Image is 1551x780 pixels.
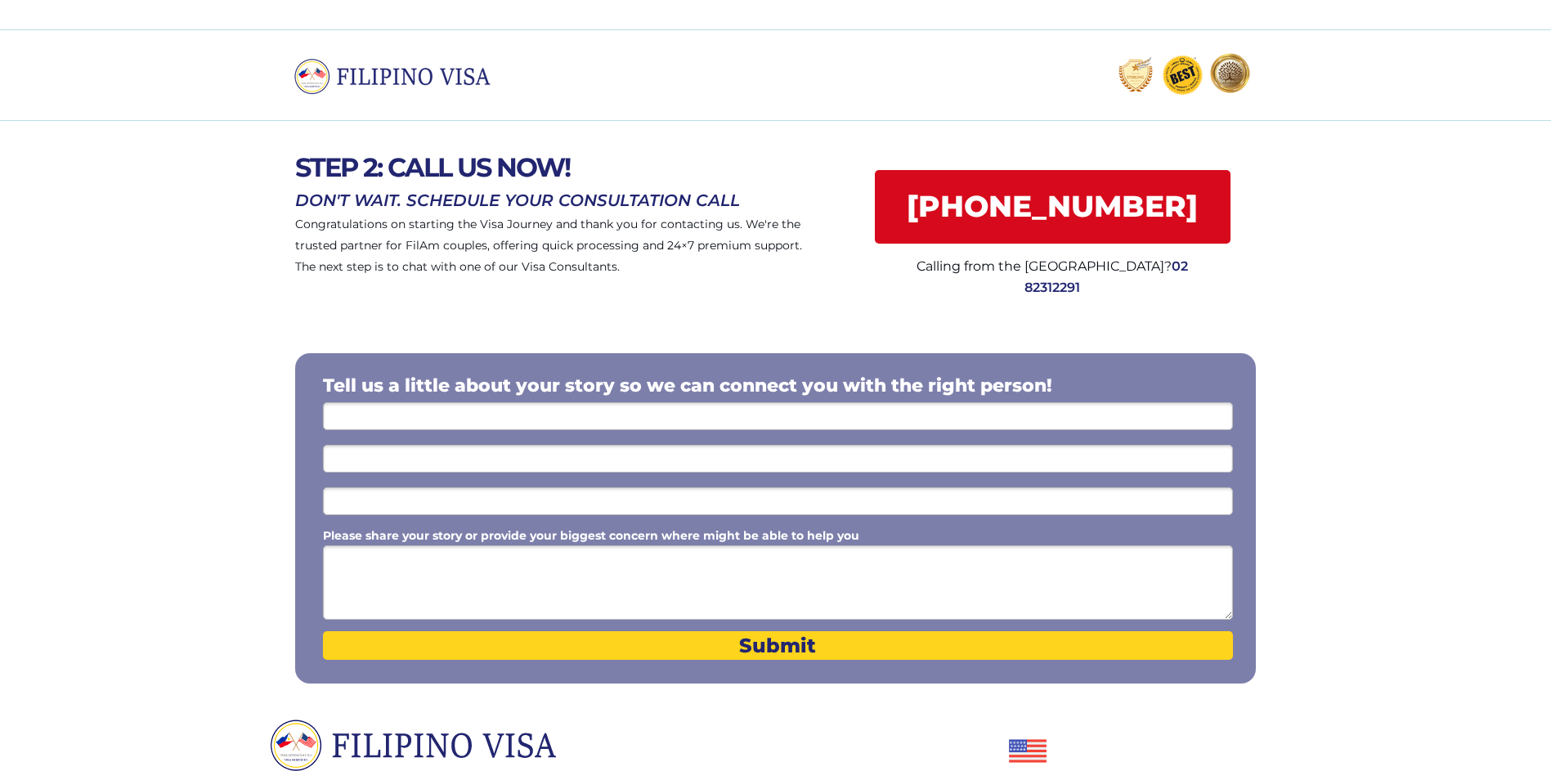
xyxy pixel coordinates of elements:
span: Please share your story or provide your biggest concern where might be able to help you [323,528,859,543]
span: Congratulations on starting the Visa Journey and thank you for contacting us. We're the trusted p... [295,217,802,274]
button: Submit [323,631,1233,660]
span: [PHONE_NUMBER] [875,189,1230,224]
span: DON'T WAIT. SCHEDULE YOUR CONSULTATION CALL [295,191,740,210]
span: Submit [323,634,1233,657]
span: STEP 2: CALL US NOW! [295,151,570,183]
span: Calling from the [GEOGRAPHIC_DATA]? [917,258,1172,274]
span: Tell us a little about your story so we can connect you with the right person! [323,374,1052,397]
a: [PHONE_NUMBER] [875,170,1230,244]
